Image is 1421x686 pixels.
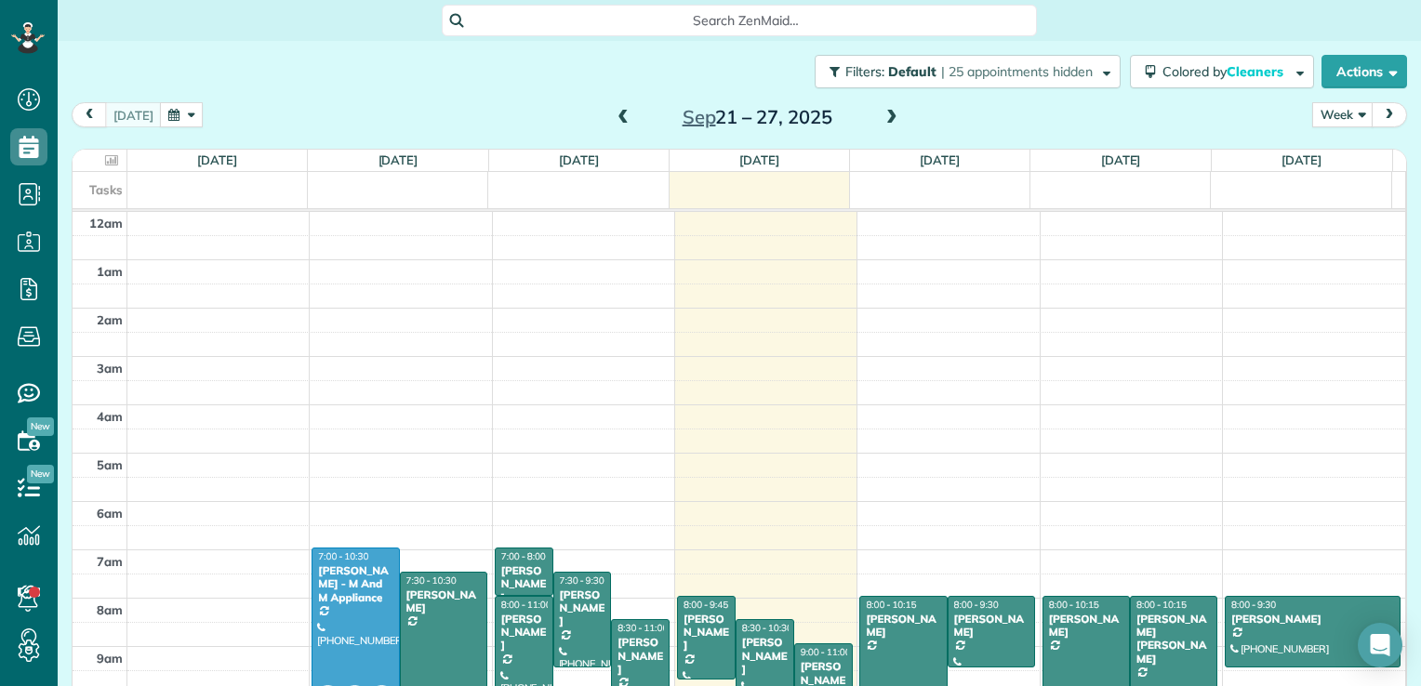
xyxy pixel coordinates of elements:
[318,550,368,562] span: 7:00 - 10:30
[97,457,123,472] span: 5am
[742,622,792,634] span: 8:30 - 10:30
[641,107,873,127] h2: 21 – 27, 2025
[501,550,546,562] span: 7:00 - 8:00
[27,465,54,483] span: New
[317,564,393,604] div: [PERSON_NAME] - M And M Appliance
[953,613,1029,640] div: [PERSON_NAME]
[1135,613,1212,666] div: [PERSON_NAME] [PERSON_NAME]
[1048,613,1124,640] div: [PERSON_NAME]
[560,574,604,587] span: 7:30 - 9:30
[741,636,789,676] div: [PERSON_NAME]
[501,599,551,611] span: 8:00 - 11:00
[559,152,599,167] a: [DATE]
[888,63,937,80] span: Default
[500,613,548,653] div: [PERSON_NAME]
[97,264,123,279] span: 1am
[941,63,1093,80] span: | 25 appointments hidden
[27,417,54,436] span: New
[559,588,606,628] div: [PERSON_NAME]
[72,102,107,127] button: prev
[105,102,162,127] button: [DATE]
[1358,623,1402,667] div: Open Intercom Messenger
[97,312,123,327] span: 2am
[865,613,941,640] div: [PERSON_NAME]
[97,409,123,424] span: 4am
[617,636,664,676] div: [PERSON_NAME]
[954,599,999,611] span: 8:00 - 9:30
[378,152,418,167] a: [DATE]
[197,152,237,167] a: [DATE]
[845,63,884,80] span: Filters:
[1049,599,1099,611] span: 8:00 - 10:15
[1321,55,1407,88] button: Actions
[1312,102,1374,127] button: Week
[97,506,123,521] span: 6am
[920,152,960,167] a: [DATE]
[406,574,457,587] span: 7:30 - 10:30
[89,182,123,197] span: Tasks
[1136,599,1187,611] span: 8:00 - 10:15
[1162,63,1290,80] span: Colored by
[97,651,123,666] span: 9am
[1372,102,1407,127] button: next
[97,554,123,569] span: 7am
[97,602,123,617] span: 8am
[866,599,916,611] span: 8:00 - 10:15
[405,588,482,615] div: [PERSON_NAME]
[1130,55,1314,88] button: Colored byCleaners
[1101,152,1141,167] a: [DATE]
[1230,613,1395,626] div: [PERSON_NAME]
[500,564,548,604] div: [PERSON_NAME]
[1282,152,1321,167] a: [DATE]
[1227,63,1286,80] span: Cleaners
[801,646,851,658] span: 9:00 - 11:00
[739,152,779,167] a: [DATE]
[683,613,730,653] div: [PERSON_NAME]
[1231,599,1276,611] span: 8:00 - 9:30
[805,55,1121,88] a: Filters: Default | 25 appointments hidden
[618,622,668,634] span: 8:30 - 11:00
[683,105,716,128] span: Sep
[89,216,123,231] span: 12am
[684,599,728,611] span: 8:00 - 9:45
[97,361,123,376] span: 3am
[815,55,1121,88] button: Filters: Default | 25 appointments hidden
